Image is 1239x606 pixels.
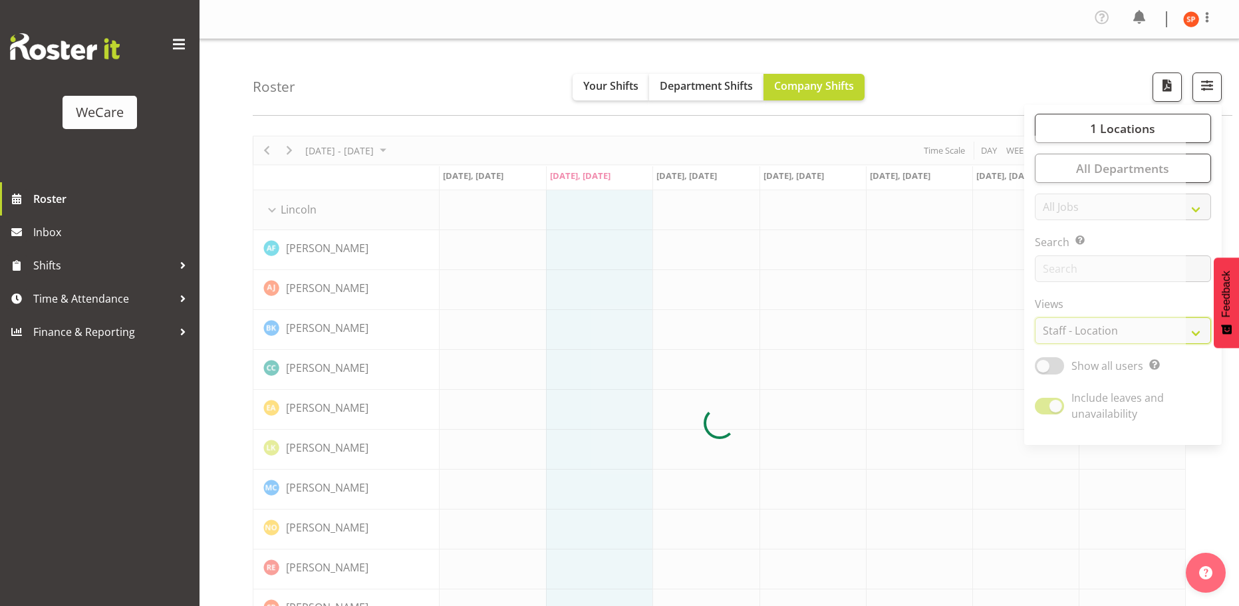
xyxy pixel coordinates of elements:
span: Feedback [1220,271,1232,317]
span: Finance & Reporting [33,322,173,342]
button: Company Shifts [763,74,865,100]
button: Feedback - Show survey [1214,257,1239,348]
span: Inbox [33,222,193,242]
button: Department Shifts [649,74,763,100]
img: Rosterit website logo [10,33,120,60]
span: Roster [33,189,193,209]
span: Shifts [33,255,173,275]
button: Filter Shifts [1192,73,1222,102]
button: 1 Locations [1035,114,1211,143]
span: Department Shifts [660,78,753,93]
span: Company Shifts [774,78,854,93]
h4: Roster [253,79,295,94]
span: Time & Attendance [33,289,173,309]
div: WeCare [76,102,124,122]
span: 1 Locations [1090,120,1155,136]
button: Your Shifts [573,74,649,100]
img: help-xxl-2.png [1199,566,1212,579]
span: Your Shifts [583,78,638,93]
img: samantha-poultney11298.jpg [1183,11,1199,27]
button: Download a PDF of the roster according to the set date range. [1153,73,1182,102]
